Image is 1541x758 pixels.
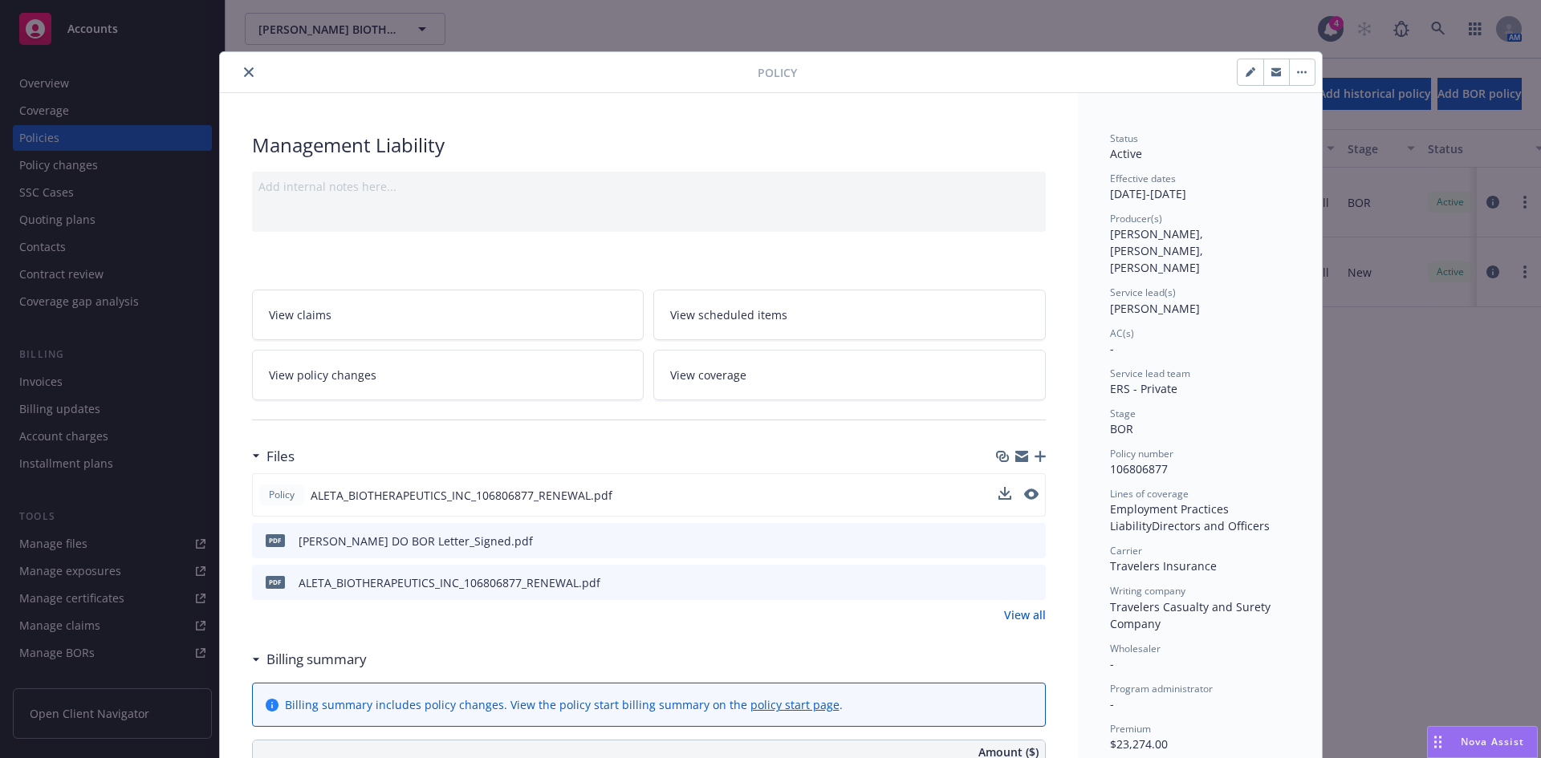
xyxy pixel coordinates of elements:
div: Add internal notes here... [258,178,1039,195]
span: Producer(s) [1110,212,1162,225]
span: Service lead(s) [1110,286,1176,299]
span: View policy changes [269,367,376,383]
span: BOR [1110,421,1133,436]
span: Service lead team [1110,367,1190,380]
span: View coverage [670,367,746,383]
span: Carrier [1110,544,1142,557]
a: policy start page [750,697,840,712]
span: Nova Assist [1461,735,1524,748]
button: preview file [1024,488,1039,500]
button: download file [999,574,1012,591]
div: Billing summary includes policy changes. View the policy start billing summary on the . [285,696,843,713]
span: $23,274.00 [1110,736,1168,752]
span: [PERSON_NAME], [PERSON_NAME], [PERSON_NAME] [1110,226,1206,275]
button: download file [999,533,1012,549]
span: Directors and Officers [1152,518,1270,533]
div: [PERSON_NAME] DO BOR Letter_Signed.pdf [299,533,533,549]
button: close [239,63,258,82]
span: Premium [1110,722,1151,736]
div: Files [252,446,295,467]
span: - [1110,656,1114,671]
div: [DATE] - [DATE] [1110,172,1290,202]
span: Status [1110,132,1138,145]
span: Policy [758,64,797,81]
span: 106806877 [1110,461,1168,476]
span: Employment Practices Liability [1110,501,1232,533]
button: preview file [1025,533,1039,549]
span: Writing company [1110,584,1185,598]
span: Effective dates [1110,172,1176,185]
span: - [1110,696,1114,711]
div: Drag to move [1428,727,1448,757]
a: View all [1004,606,1046,623]
div: ALETA_BIOTHERAPEUTICS_INC_106806877_RENEWAL.pdf [299,574,600,591]
div: Management Liability [252,132,1046,159]
div: Billing summary [252,649,367,670]
span: Policy number [1110,447,1173,460]
span: ERS - Private [1110,381,1177,396]
span: Policy [266,488,298,502]
span: Stage [1110,407,1136,420]
span: [PERSON_NAME] [1110,301,1200,316]
span: ALETA_BIOTHERAPEUTICS_INC_106806877_RENEWAL.pdf [311,487,612,504]
span: pdf [266,576,285,588]
a: View scheduled items [653,290,1046,340]
a: View coverage [653,350,1046,400]
button: preview file [1025,574,1039,591]
span: AC(s) [1110,326,1134,340]
a: View claims [252,290,644,340]
span: View claims [269,306,331,323]
button: Nova Assist [1427,726,1538,758]
button: preview file [1024,487,1039,504]
span: pdf [266,534,285,546]
span: Lines of coverage [1110,487,1189,501]
h3: Files [266,446,295,467]
span: View scheduled items [670,306,787,323]
span: Active [1110,146,1142,161]
button: download file [998,487,1011,500]
span: - [1110,341,1114,356]
span: Program administrator [1110,682,1213,695]
span: Travelers Casualty and Surety Company [1110,599,1274,631]
h3: Billing summary [266,649,367,670]
span: Wholesaler [1110,642,1161,655]
a: View policy changes [252,350,644,400]
span: Travelers Insurance [1110,558,1217,574]
button: download file [998,487,1011,504]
